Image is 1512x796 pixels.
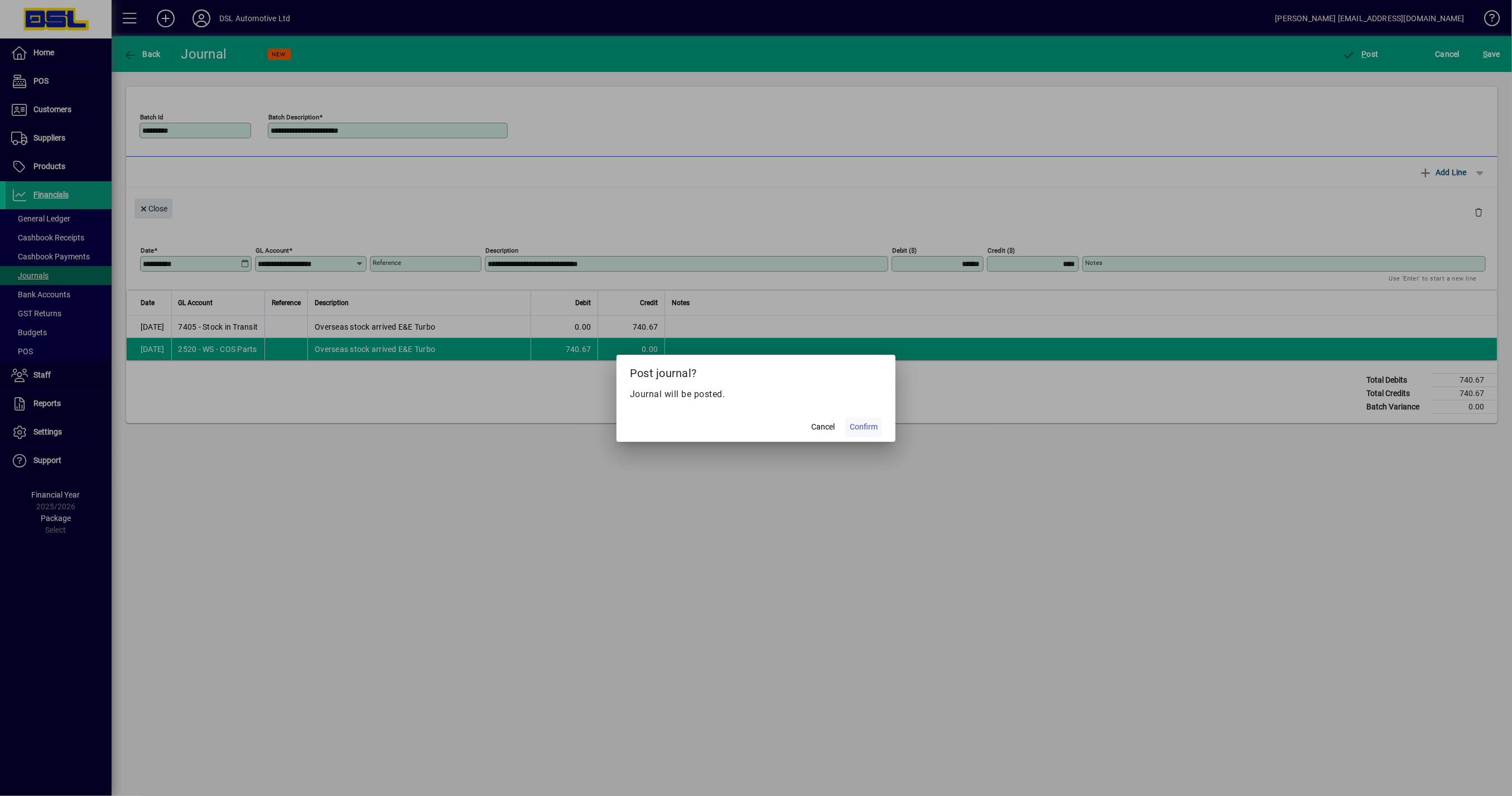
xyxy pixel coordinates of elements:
[805,417,841,437] button: Cancel
[845,417,882,437] button: Confirm
[850,421,878,433] span: Confirm
[630,388,882,401] p: Journal will be posted.
[617,355,895,387] h2: Post journal?
[811,421,835,433] span: Cancel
